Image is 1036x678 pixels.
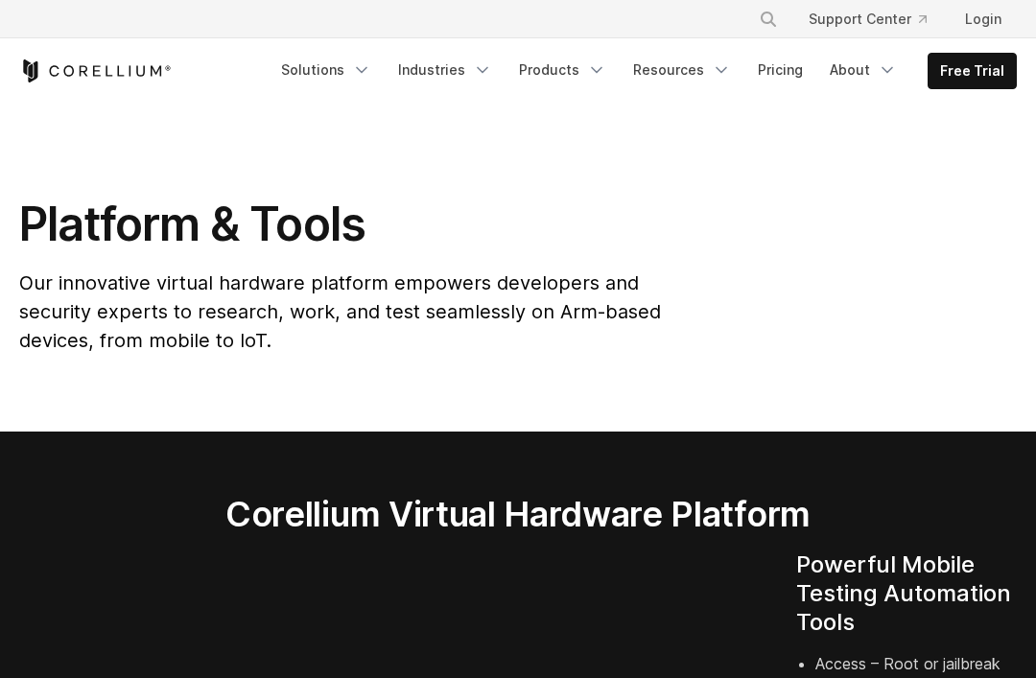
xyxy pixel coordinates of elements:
h1: Platform & Tools [19,196,671,253]
a: Products [507,53,618,87]
a: Free Trial [929,54,1016,88]
h2: Corellium Virtual Hardware Platform [192,493,844,535]
h4: Powerful Mobile Testing Automation Tools [796,550,1017,637]
a: Corellium Home [19,59,172,82]
a: About [818,53,908,87]
div: Navigation Menu [736,2,1017,36]
a: Pricing [746,53,814,87]
button: Search [751,2,786,36]
a: Industries [387,53,504,87]
a: Login [950,2,1017,36]
a: Solutions [270,53,383,87]
span: Our innovative virtual hardware platform empowers developers and security experts to research, wo... [19,271,661,352]
a: Support Center [793,2,942,36]
a: Resources [622,53,742,87]
div: Navigation Menu [270,53,1017,89]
